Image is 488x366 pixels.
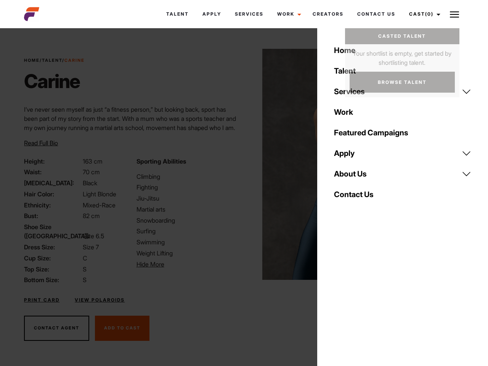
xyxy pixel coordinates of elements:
a: Work [270,4,306,24]
span: 70 cm [83,168,100,176]
li: Climbing [136,172,239,181]
a: Talent [159,4,196,24]
span: Mixed-Race [83,201,116,209]
li: Snowboarding [136,216,239,225]
span: Bottom Size: [24,275,81,284]
span: / / [24,57,85,64]
a: Talent [42,58,62,63]
li: Surfing [136,226,239,236]
a: Cast(0) [402,4,445,24]
span: [MEDICAL_DATA]: [24,178,81,188]
span: Shoe Size ([GEOGRAPHIC_DATA]): [24,222,81,241]
a: Contact Us [329,184,476,205]
a: Contact Us [350,4,402,24]
button: Read Full Bio [24,138,58,148]
li: Weight Lifting [136,249,239,258]
strong: Carine [64,58,85,63]
a: Services [329,81,476,102]
span: Bust: [24,211,81,220]
a: Casted Talent [345,28,459,44]
span: Height: [24,157,81,166]
a: About Us [329,164,476,184]
span: Black [83,179,97,187]
a: Talent [329,61,476,81]
span: Dress Size: [24,242,81,252]
span: Read Full Bio [24,139,58,147]
strong: Sporting Abilities [136,157,186,165]
li: Swimming [136,238,239,247]
h1: Carine [24,70,85,93]
span: Top Size: [24,265,81,274]
span: Cup Size: [24,254,81,263]
span: Waist: [24,167,81,177]
span: S [83,276,87,284]
a: Apply [196,4,228,24]
img: cropped-aefm-brand-fav-22-square.png [24,6,39,22]
p: I’ve never seen myself as just “a fitness person,” but looking back, sport has been part of my st... [24,105,239,169]
span: Add To Cast [104,325,140,331]
p: Your shortlist is empty, get started by shortlisting talent. [345,44,459,67]
a: Featured Campaigns [329,122,476,143]
li: Martial arts [136,205,239,214]
span: Size 7 [83,243,99,251]
a: Home [24,58,40,63]
img: Burger icon [450,10,459,19]
a: Apply [329,143,476,164]
span: Light Blonde [83,190,116,198]
a: View Polaroids [75,297,125,303]
li: Fighting [136,183,239,192]
span: (0) [425,11,433,17]
a: Services [228,4,270,24]
span: S [83,265,87,273]
span: Hair Color: [24,189,81,199]
span: C [83,254,87,262]
button: Add To Cast [95,316,149,341]
span: Hide More [136,260,164,268]
a: Creators [306,4,350,24]
a: Print Card [24,297,59,303]
span: 82 cm [83,212,100,220]
span: 163 cm [83,157,103,165]
span: Size 6.5 [83,232,104,240]
a: Home [329,40,476,61]
span: Ethnicity: [24,201,81,210]
button: Contact Agent [24,316,89,341]
li: Jiu-Jitsu [136,194,239,203]
a: Work [329,102,476,122]
a: Browse Talent [350,72,455,93]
